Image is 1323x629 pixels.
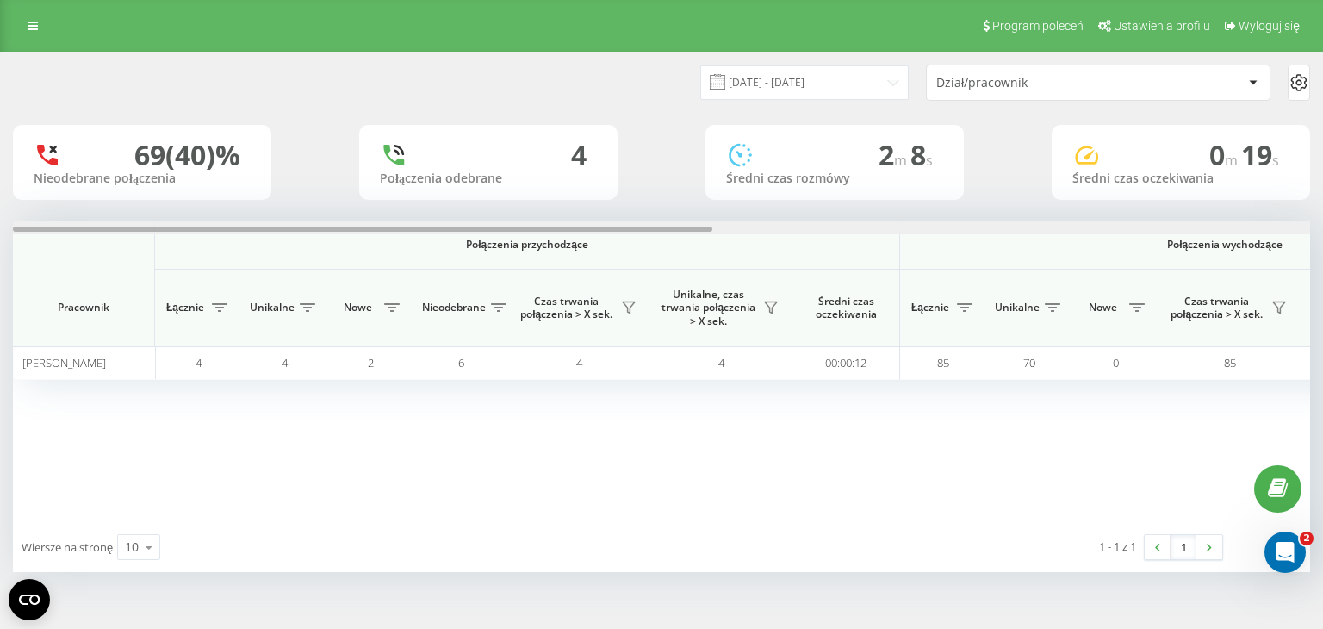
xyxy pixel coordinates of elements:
[28,301,140,314] span: Pracownik
[134,139,240,171] div: 69 (40)%
[909,301,952,314] span: Łącznie
[1072,171,1289,186] div: Średni czas oczekiwania
[1099,538,1136,555] div: 1 - 1 z 1
[1209,136,1241,173] span: 0
[910,136,933,173] span: 8
[926,151,933,170] span: s
[936,76,1142,90] div: Dział/pracownik
[726,171,943,186] div: Średni czas rozmówy
[164,301,207,314] span: Łącznie
[992,19,1084,33] span: Program poleceń
[576,355,582,371] span: 4
[200,238,854,252] span: Połączenia przychodzące
[937,355,949,371] span: 85
[250,301,295,314] span: Unikalne
[879,136,910,173] span: 2
[368,355,374,371] span: 2
[9,579,50,620] button: Open CMP widget
[1264,532,1306,573] iframe: Intercom live chat
[805,295,886,321] span: Średni czas oczekiwania
[1272,151,1279,170] span: s
[380,171,597,186] div: Połączenia odebrane
[1167,295,1266,321] span: Czas trwania połączenia > X sek.
[1224,355,1236,371] span: 85
[517,295,616,321] span: Czas trwania połączenia > X sek.
[995,301,1040,314] span: Unikalne
[1241,136,1279,173] span: 19
[1225,151,1241,170] span: m
[458,355,464,371] span: 6
[22,355,106,371] span: [PERSON_NAME]
[894,151,910,170] span: m
[1171,535,1196,559] a: 1
[792,346,900,380] td: 00:00:12
[1113,355,1119,371] span: 0
[659,288,758,328] span: Unikalne, czas trwania połączenia > X sek.
[1023,355,1035,371] span: 70
[22,539,113,555] span: Wiersze na stronę
[34,171,251,186] div: Nieodebrane połączenia
[1114,19,1210,33] span: Ustawienia profilu
[1081,301,1124,314] span: Nowe
[336,301,379,314] span: Nowe
[718,355,724,371] span: 4
[571,139,587,171] div: 4
[422,301,486,314] span: Nieodebrane
[196,355,202,371] span: 4
[125,539,139,556] div: 10
[282,355,288,371] span: 4
[1300,532,1314,545] span: 2
[1239,19,1300,33] span: Wyloguj się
